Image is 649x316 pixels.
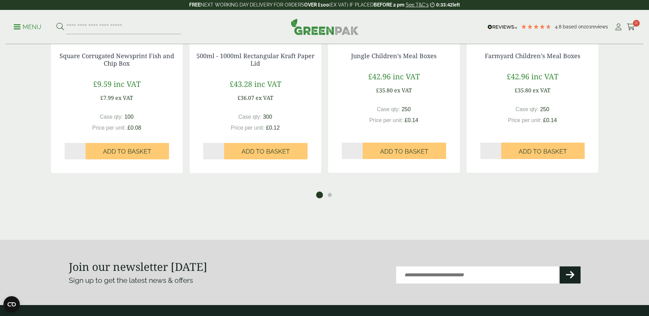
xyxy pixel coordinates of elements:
bdi: 36.07 [237,94,254,102]
span: Case qty: [100,114,123,120]
span: Based on [563,24,584,29]
bdi: 0.12 [266,125,280,131]
span: Price per unit: [369,117,403,123]
bdi: 7.99 [100,94,114,102]
span: inc VAT [114,79,141,89]
span: £ [100,94,103,102]
button: Add to Basket [501,143,585,159]
span: £ [368,71,372,81]
bdi: 35.80 [376,87,393,94]
span: Price per unit: [231,125,264,131]
span: Add to Basket [380,148,428,155]
bdi: 0.14 [543,117,557,123]
button: Add to Basket [363,143,446,159]
span: ex VAT [115,94,133,102]
span: ex VAT [256,94,273,102]
span: ex VAT [533,87,550,94]
bdi: 43.28 [230,79,252,89]
span: ex VAT [394,87,412,94]
span: reviews [591,24,608,29]
a: Jungle Children’s Meal Boxes [351,52,437,60]
span: Price per unit: [508,117,542,123]
a: Square Corrugated Newsprint Fish and Chip Box [60,52,174,67]
strong: FREE [189,2,200,8]
img: GreenPak Supplies [291,18,359,35]
span: Price per unit: [92,125,126,131]
span: 0:33:42 [436,2,453,8]
bdi: 9.59 [93,79,112,89]
span: Add to Basket [519,148,567,155]
span: £ [266,125,269,131]
span: £ [515,87,518,94]
span: 201 [584,24,591,29]
strong: OVER £100 [304,2,329,8]
strong: Join our newsletter [DATE] [69,259,207,274]
bdi: 42.96 [507,71,529,81]
span: inc VAT [531,71,558,81]
button: Add to Basket [224,143,308,159]
bdi: 42.96 [368,71,391,81]
span: Add to Basket [103,148,151,155]
span: £ [507,71,511,81]
span: £ [405,117,408,123]
span: 0 [633,20,640,27]
img: REVIEWS.io [488,25,517,29]
i: My Account [614,24,623,30]
button: 1 of 2 [316,192,323,198]
span: 250 [402,106,411,112]
i: Cart [627,24,635,30]
a: Menu [14,23,41,30]
p: Menu [14,23,41,31]
span: £ [93,79,97,89]
div: 4.79 Stars [521,24,551,30]
span: Add to Basket [242,148,290,155]
bdi: 0.14 [405,117,418,123]
span: Case qty: [238,114,262,120]
span: 300 [263,114,272,120]
span: £ [376,87,379,94]
a: 0 [627,22,635,32]
span: 100 [125,114,134,120]
span: £ [128,125,131,131]
span: left [453,2,460,8]
button: 2 of 2 [326,192,333,198]
span: Case qty: [377,106,400,112]
button: Open CMP widget [3,296,20,313]
span: £ [237,94,241,102]
span: 4.8 [555,24,563,29]
a: See T&C's [406,2,429,8]
span: inc VAT [393,71,420,81]
p: Sign up to get the latest news & offers [69,275,299,286]
a: Farmyard Children’s Meal Boxes [485,52,580,60]
span: inc VAT [254,79,281,89]
span: £ [543,117,546,123]
span: £ [230,79,234,89]
bdi: 35.80 [515,87,531,94]
span: 250 [540,106,549,112]
bdi: 0.08 [128,125,141,131]
strong: BEFORE 2 pm [374,2,404,8]
span: Case qty: [516,106,539,112]
button: Add to Basket [86,143,169,159]
a: 500ml - 1000ml Rectangular Kraft Paper Lid [196,52,314,67]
